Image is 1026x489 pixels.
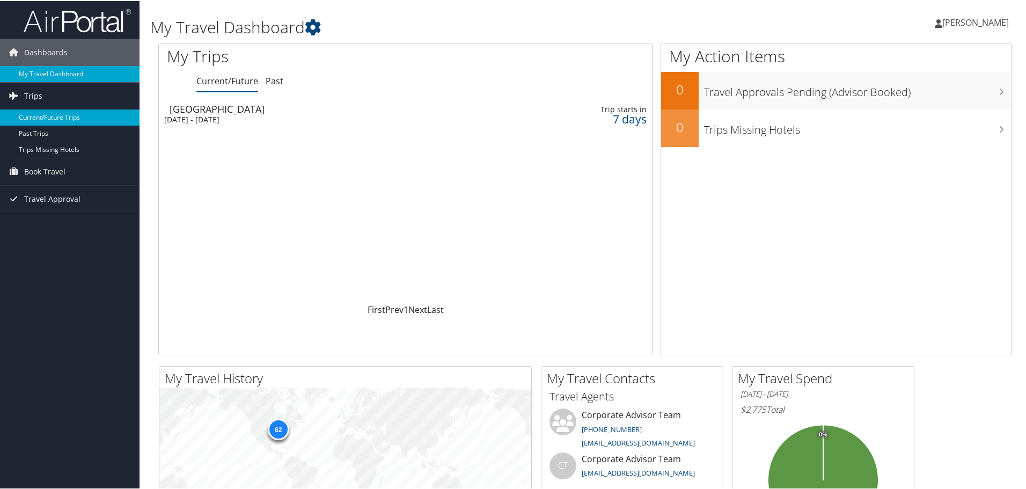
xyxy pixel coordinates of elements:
a: 0Travel Approvals Pending (Advisor Booked) [661,71,1011,108]
span: Travel Approval [24,185,80,211]
a: Prev [385,303,404,315]
div: [DATE] - [DATE] [164,114,477,123]
h2: 0 [661,117,699,135]
span: [PERSON_NAME] [942,16,1009,27]
a: [PHONE_NUMBER] [582,424,642,433]
li: Corporate Advisor Team [544,451,720,486]
li: Corporate Advisor Team [544,407,720,451]
a: [EMAIL_ADDRESS][DOMAIN_NAME] [582,467,695,477]
a: Past [266,74,283,86]
h6: Total [741,403,906,414]
h1: My Travel Dashboard [150,15,730,38]
a: [PERSON_NAME] [935,5,1020,38]
h3: Travel Agents [549,388,715,403]
a: Next [408,303,427,315]
span: Trips [24,82,42,108]
a: Current/Future [196,74,258,86]
h2: My Travel History [165,368,531,386]
span: $2,775 [741,403,766,414]
div: CT [549,451,576,478]
h1: My Action Items [661,44,1011,67]
h2: My Travel Contacts [547,368,723,386]
div: Trip starts in [541,104,647,113]
a: [EMAIL_ADDRESS][DOMAIN_NAME] [582,437,695,447]
h3: Travel Approvals Pending (Advisor Booked) [704,78,1011,99]
a: 0Trips Missing Hotels [661,108,1011,146]
h1: My Trips [167,44,438,67]
h2: 0 [661,79,699,98]
a: First [368,303,385,315]
span: Book Travel [24,157,65,184]
div: [GEOGRAPHIC_DATA] [170,103,482,113]
h6: [DATE] - [DATE] [741,388,906,398]
div: 7 days [541,113,647,123]
a: Last [427,303,444,315]
span: Dashboards [24,38,68,65]
h2: My Travel Spend [738,368,914,386]
h3: Trips Missing Hotels [704,116,1011,136]
img: airportal-logo.png [24,7,131,32]
div: 62 [267,418,289,439]
tspan: 0% [819,430,827,437]
a: 1 [404,303,408,315]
